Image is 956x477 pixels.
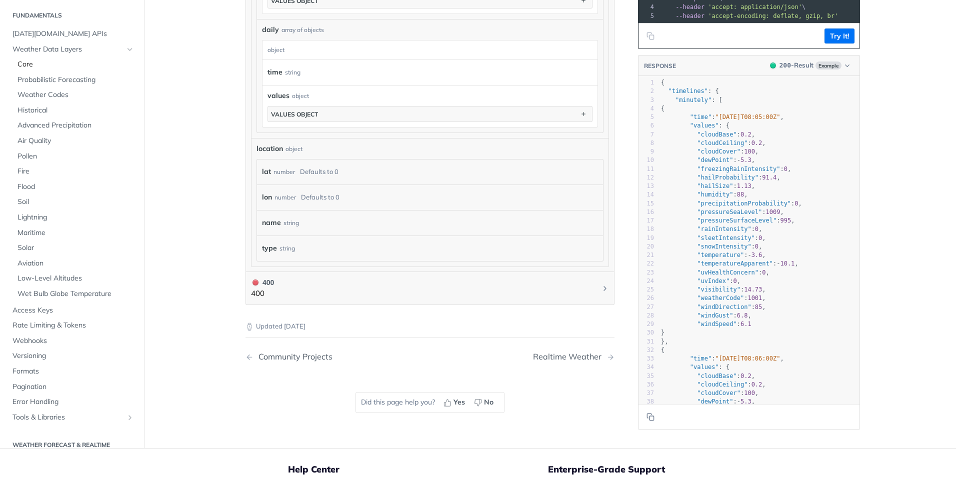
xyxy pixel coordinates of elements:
[661,208,784,215] span: : ,
[675,96,711,103] span: "minutely"
[251,277,609,299] button: 400 400400
[661,337,668,344] span: },
[245,342,614,371] nav: Pagination Controls
[301,190,339,204] div: Defaults to 0
[638,121,654,130] div: 6
[638,328,654,337] div: 30
[12,164,136,179] a: Fire
[697,372,736,379] span: "cloudBase"
[737,398,740,405] span: -
[638,371,654,380] div: 35
[12,118,136,133] a: Advanced Precipitation
[453,397,465,407] span: Yes
[638,397,654,406] div: 38
[638,207,654,216] div: 16
[12,87,136,102] a: Weather Codes
[484,397,493,407] span: No
[638,276,654,285] div: 24
[697,294,744,301] span: "weatherCode"
[638,87,654,95] div: 2
[285,65,300,79] div: string
[12,320,134,330] span: Rate Limiting & Tokens
[638,251,654,259] div: 21
[279,241,295,255] div: string
[12,57,136,72] a: Core
[737,191,744,198] span: 88
[794,199,798,206] span: 0
[697,208,762,215] span: "pressureSeaLevel"
[12,44,123,54] span: Weather Data Layers
[638,147,654,156] div: 9
[12,381,134,391] span: Pagination
[661,234,766,241] span: : ,
[126,413,134,421] button: Show subpages for Tools & Libraries
[7,409,136,424] a: Tools & LibrariesShow subpages for Tools & Libraries
[253,352,332,361] div: Community Projects
[245,352,403,361] a: Previous Page: Community Projects
[12,72,136,87] a: Probabilistic Forecasting
[17,90,134,100] span: Weather Codes
[661,311,751,318] span: : ,
[262,190,272,204] label: lon
[638,156,654,164] div: 10
[776,260,780,267] span: -
[638,294,654,302] div: 26
[300,164,338,179] div: Defaults to 0
[12,210,136,225] a: Lightning
[690,355,711,362] span: "time"
[638,130,654,138] div: 7
[780,260,794,267] span: 10.1
[245,321,614,331] p: Updated [DATE]
[126,45,134,53] button: Hide subpages for Weather Data Layers
[12,397,134,407] span: Error Handling
[744,389,755,396] span: 100
[697,303,751,310] span: "windDirection"
[661,251,766,258] span: : ,
[12,240,136,255] a: Solar
[755,225,758,232] span: 0
[638,389,654,397] div: 37
[697,165,780,172] span: "freezingRainIntensity"
[17,120,134,130] span: Advanced Precipitation
[747,294,762,301] span: 1001
[638,173,654,181] div: 12
[697,199,791,206] span: "precipitationProbability"
[661,294,766,301] span: : ,
[715,113,780,120] span: "[DATE]T08:05:00Z"
[17,151,134,161] span: Pollen
[751,380,762,387] span: 0.2
[744,286,762,293] span: 14.73
[661,182,755,189] span: : ,
[7,26,136,41] a: [DATE][DOMAIN_NAME] APIs
[12,148,136,163] a: Pollen
[740,398,751,405] span: 5.3
[762,173,776,180] span: 91.4
[12,366,134,376] span: Formats
[737,182,751,189] span: 1.13
[661,165,791,172] span: : ,
[661,156,755,163] span: : ,
[824,28,854,43] button: Try It!
[252,279,258,285] span: 400
[638,113,654,121] div: 5
[668,87,707,94] span: "timelines"
[751,251,762,258] span: 3.6
[548,463,782,475] h5: Enterprise-Grade Support
[675,12,704,19] span: --header
[675,3,704,10] span: --header
[758,234,762,241] span: 0
[7,394,136,409] a: Error Handling
[281,25,324,34] div: array of objects
[638,199,654,207] div: 15
[355,392,504,413] div: Did this page help you?
[661,277,740,284] span: : ,
[283,215,299,230] div: string
[12,335,134,345] span: Webhooks
[533,352,614,361] a: Next Page: Realtime Weather
[708,3,802,10] span: 'accept: application/json'
[267,90,289,101] span: values
[661,398,755,405] span: : ,
[12,351,134,361] span: Versioning
[697,234,755,241] span: "sleetIntensity"
[784,165,787,172] span: 0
